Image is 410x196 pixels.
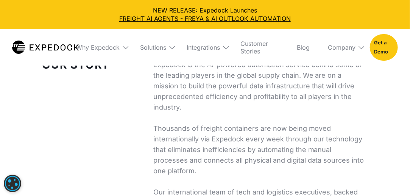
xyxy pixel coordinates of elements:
[70,29,128,66] div: Why Expedock
[6,6,404,23] div: NEW RELEASE: Expedock Launches
[134,29,175,66] div: Solutions
[6,14,404,23] a: FREIGHT AI AGENTS - FREYA & AI OUTLOOK AUTOMATION
[291,29,316,66] a: Blog
[76,44,120,51] div: Why Expedock
[181,29,228,66] div: Integrations
[372,160,410,196] iframe: Chat Widget
[187,44,220,51] div: Integrations
[140,44,166,51] div: Solutions
[370,34,398,61] a: Get a Demo
[328,44,355,51] div: Company
[322,29,364,66] div: Company
[234,29,285,66] a: Customer Stories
